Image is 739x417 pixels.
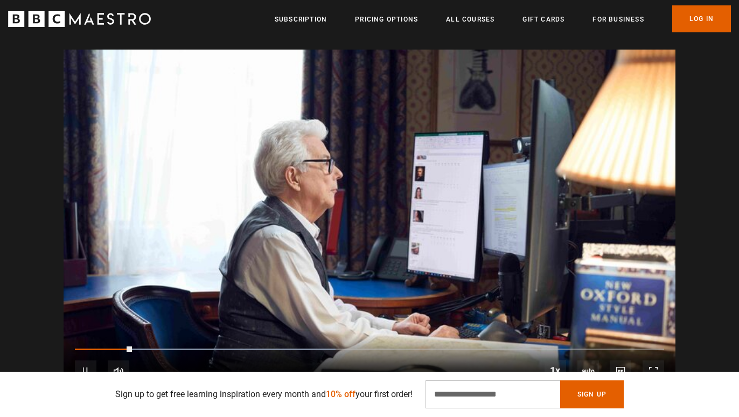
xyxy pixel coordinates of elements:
[355,14,418,25] a: Pricing Options
[522,14,564,25] a: Gift Cards
[75,349,664,351] div: Progress Bar
[610,360,631,382] button: Captions
[115,388,413,401] p: Sign up to get free learning inspiration every month and your first order!
[108,360,129,382] button: Mute
[577,360,599,382] div: Current quality: 360p
[275,14,327,25] a: Subscription
[75,360,96,382] button: Pause
[326,389,355,399] span: 10% off
[643,360,664,382] button: Fullscreen
[592,14,644,25] a: For business
[672,5,731,32] a: Log In
[577,360,599,382] span: auto
[275,5,731,32] nav: Primary
[8,11,151,27] svg: BBC Maestro
[446,14,494,25] a: All Courses
[64,50,675,394] video-js: Video Player
[560,380,624,408] button: Sign Up
[545,360,566,381] button: Playback Rate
